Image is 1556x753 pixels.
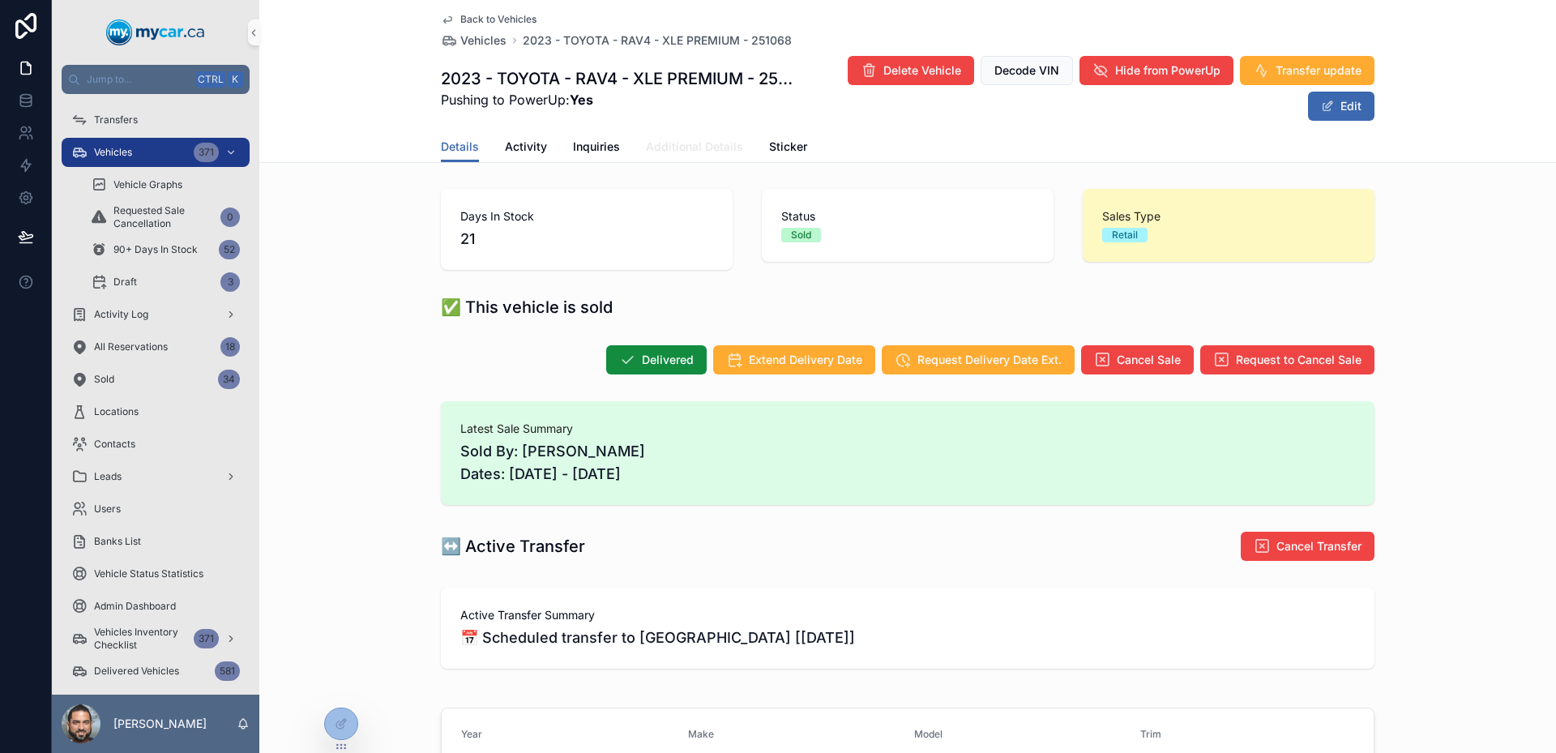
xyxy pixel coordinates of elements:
[229,73,242,86] span: K
[62,559,250,588] a: Vehicle Status Statistics
[220,272,240,292] div: 3
[94,535,141,548] span: Banks List
[1276,62,1361,79] span: Transfer update
[219,240,240,259] div: 52
[62,105,250,135] a: Transfers
[642,352,694,368] span: Delivered
[218,370,240,389] div: 34
[1079,56,1233,85] button: Hide from PowerUp
[1276,538,1361,554] span: Cancel Transfer
[94,503,121,516] span: Users
[94,340,168,353] span: All Reservations
[94,470,122,483] span: Leads
[749,352,862,368] span: Extend Delivery Date
[62,527,250,556] a: Banks List
[1081,345,1194,374] button: Cancel Sale
[505,139,547,155] span: Activity
[94,665,179,678] span: Delivered Vehicles
[573,132,620,165] a: Inquiries
[94,600,176,613] span: Admin Dashboard
[94,373,114,386] span: Sold
[113,178,182,191] span: Vehicle Graphs
[460,228,713,250] span: 21
[505,132,547,165] a: Activity
[460,607,1355,623] span: Active Transfer Summary
[460,13,536,26] span: Back to Vehicles
[441,90,795,109] span: Pushing to PowerUp:
[62,592,250,621] a: Admin Dashboard
[62,494,250,524] a: Users
[106,19,205,45] img: App logo
[113,276,137,289] span: Draft
[523,32,792,49] a: 2023 - TOYOTA - RAV4 - XLE PREMIUM - 251068
[62,65,250,94] button: Jump to...CtrlK
[81,170,250,199] a: Vehicle Graphs
[441,535,585,558] h1: ↔️ Active Transfer
[62,462,250,491] a: Leads
[791,228,811,242] div: Sold
[573,139,620,155] span: Inquiries
[1102,208,1355,225] span: Sales Type
[194,143,219,162] div: 371
[113,243,198,256] span: 90+ Days In Stock
[606,345,707,374] button: Delivered
[113,204,214,230] span: Requested Sale Cancellation
[441,296,613,319] h1: ✅ This vehicle is sold
[460,627,1355,649] span: 📅 Scheduled transfer to [GEOGRAPHIC_DATA] [[DATE]]
[1200,345,1374,374] button: Request to Cancel Sale
[81,203,250,232] a: Requested Sale Cancellation0
[769,132,807,165] a: Sticker
[688,728,714,740] span: Make
[94,308,148,321] span: Activity Log
[713,345,875,374] button: Extend Delivery Date
[81,267,250,297] a: Draft3
[994,62,1059,79] span: Decode VIN
[220,208,240,227] div: 0
[646,139,743,155] span: Additional Details
[62,430,250,459] a: Contacts
[62,138,250,167] a: Vehicles371
[1115,62,1220,79] span: Hide from PowerUp
[94,113,138,126] span: Transfers
[94,405,139,418] span: Locations
[769,139,807,155] span: Sticker
[441,32,507,49] a: Vehicles
[1241,532,1374,561] button: Cancel Transfer
[1117,352,1181,368] span: Cancel Sale
[220,337,240,357] div: 18
[62,657,250,686] a: Delivered Vehicles581
[914,728,943,740] span: Model
[196,71,225,88] span: Ctrl
[981,56,1073,85] button: Decode VIN
[81,235,250,264] a: 90+ Days In Stock52
[1236,352,1361,368] span: Request to Cancel Sale
[1112,228,1138,242] div: Retail
[62,397,250,426] a: Locations
[441,132,479,163] a: Details
[52,94,259,695] div: scrollable content
[194,629,219,648] div: 371
[646,132,743,165] a: Additional Details
[461,728,482,740] span: Year
[94,438,135,451] span: Contacts
[460,440,1355,486] span: Sold By: [PERSON_NAME] Dates: [DATE] - [DATE]
[1240,56,1374,85] button: Transfer update
[441,67,795,90] h1: 2023 - TOYOTA - RAV4 - XLE PREMIUM - 251068
[441,139,479,155] span: Details
[883,62,961,79] span: Delete Vehicle
[215,661,240,681] div: 581
[848,56,974,85] button: Delete Vehicle
[62,300,250,329] a: Activity Log
[1140,728,1161,740] span: Trim
[94,567,203,580] span: Vehicle Status Statistics
[460,421,1355,437] span: Latest Sale Summary
[1308,92,1374,121] button: Edit
[781,208,1034,225] span: Status
[94,146,132,159] span: Vehicles
[441,13,536,26] a: Back to Vehicles
[62,332,250,362] a: All Reservations18
[62,365,250,394] a: Sold34
[113,716,207,732] p: [PERSON_NAME]
[87,73,190,86] span: Jump to...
